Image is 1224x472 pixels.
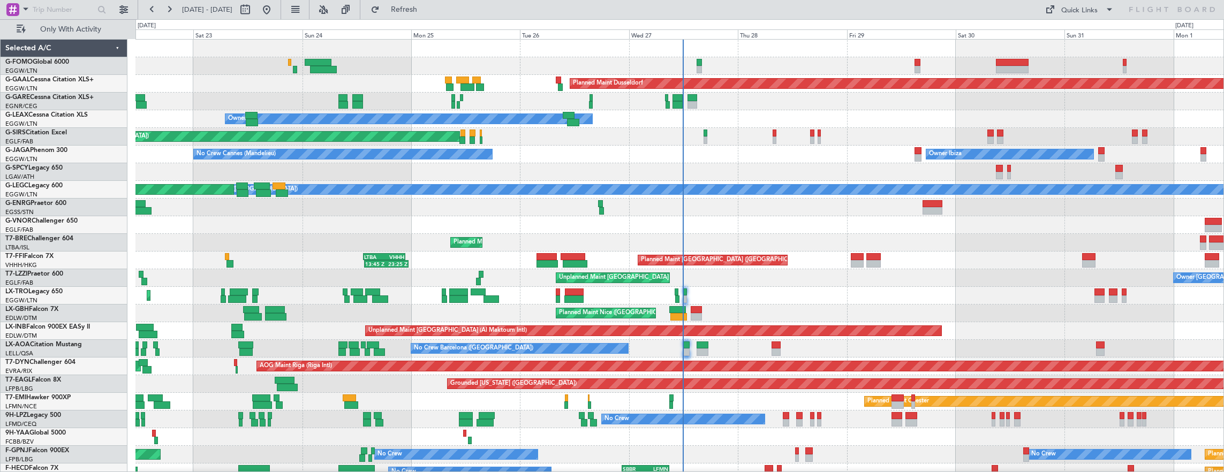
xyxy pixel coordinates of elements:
[5,367,32,375] a: EVRA/RIX
[5,67,37,75] a: EGGW/LTN
[5,455,33,463] a: LFPB/LBG
[5,102,37,110] a: EGNR/CEG
[956,29,1064,39] div: Sat 30
[382,6,427,13] span: Refresh
[5,306,29,313] span: LX-GBH
[5,288,28,295] span: LX-TRO
[605,411,629,427] div: No Crew
[5,130,67,136] a: G-SIRSCitation Excel
[5,430,29,436] span: 9H-YAA
[365,261,386,267] div: 13:45 Z
[5,94,30,101] span: G-GARE
[5,138,33,146] a: EGLF/FAB
[5,59,69,65] a: G-FOMOGlobal 6000
[573,75,643,92] div: Planned Maint Dusseldorf
[867,393,929,409] div: Planned Maint Chester
[5,412,27,418] span: 9H-LPZ
[366,1,430,18] button: Refresh
[5,218,78,224] a: G-VNORChallenger 650
[386,261,407,267] div: 23:25 Z
[5,77,30,83] span: G-GAAL
[5,85,37,93] a: EGGW/LTN
[5,200,31,207] span: G-ENRG
[5,402,37,410] a: LFMN/NCE
[138,21,156,31] div: [DATE]
[1040,1,1119,18] button: Quick Links
[5,359,29,366] span: T7-DYN
[5,394,26,401] span: T7-EMI
[364,254,384,260] div: LTBA
[559,270,735,286] div: Unplanned Maint [GEOGRAPHIC_DATA] ([GEOGRAPHIC_DATA])
[5,394,71,401] a: T7-EMIHawker 900XP
[5,155,37,163] a: EGGW/LTN
[384,254,404,260] div: VHHH
[5,261,37,269] a: VHHH/HKG
[738,29,847,39] div: Thu 28
[414,340,533,356] div: No Crew Barcelona ([GEOGRAPHIC_DATA])
[197,146,276,162] div: No Crew Cannes (Mandelieu)
[5,324,90,330] a: LX-INBFalcon 900EX EASy II
[33,2,94,18] input: Trip Number
[5,412,61,418] a: 9H-LPZLegacy 500
[5,165,63,171] a: G-SPCYLegacy 650
[5,235,73,242] a: T7-BREChallenger 604
[260,358,332,374] div: AOG Maint Riga (Riga Intl)
[847,29,956,39] div: Fri 29
[5,59,33,65] span: G-FOMO
[1064,29,1173,39] div: Sun 31
[411,29,520,39] div: Mon 25
[559,305,678,321] div: Planned Maint Nice ([GEOGRAPHIC_DATA])
[5,200,66,207] a: G-ENRGPraetor 600
[368,323,527,339] div: Unplanned Maint [GEOGRAPHIC_DATA] (Al Maktoum Intl)
[5,465,29,471] span: F-HECD
[5,447,69,454] a: F-GPNJFalcon 900EX
[1061,5,1098,16] div: Quick Links
[5,226,33,234] a: EGLF/FAB
[454,234,583,250] div: Planned Maint Warsaw ([GEOGRAPHIC_DATA])
[5,385,33,393] a: LFPB/LBG
[5,253,24,260] span: T7-FFI
[193,29,302,39] div: Sat 23
[5,112,28,118] span: G-LEAX
[5,465,58,471] a: F-HECDFalcon 7X
[5,341,30,348] span: LX-AOA
[641,252,820,268] div: Planned Maint [GEOGRAPHIC_DATA] ([GEOGRAPHIC_DATA] Intl)
[520,29,629,39] div: Tue 26
[5,332,37,340] a: EDLW/DTM
[85,29,193,39] div: Fri 22
[12,21,116,38] button: Only With Activity
[5,208,34,216] a: EGSS/STN
[5,430,66,436] a: 9H-YAAGlobal 5000
[5,191,37,199] a: EGGW/LTN
[1175,21,1193,31] div: [DATE]
[5,420,36,428] a: LFMD/CEQ
[5,253,54,260] a: T7-FFIFalcon 7X
[5,147,67,154] a: G-JAGAPhenom 300
[5,147,30,154] span: G-JAGA
[929,146,962,162] div: Owner Ibiza
[303,29,411,39] div: Sun 24
[5,377,32,383] span: T7-EAGL
[5,271,63,277] a: T7-LZZIPraetor 600
[450,376,577,392] div: Grounded [US_STATE] ([GEOGRAPHIC_DATA])
[5,77,94,83] a: G-GAALCessna Citation XLS+
[5,349,33,357] a: LELL/QSA
[5,306,58,313] a: LX-GBHFalcon 7X
[5,165,28,171] span: G-SPCY
[5,296,37,304] a: EGGW/LTN
[5,130,26,136] span: G-SIRS
[5,377,61,383] a: T7-EAGLFalcon 8X
[5,288,63,295] a: LX-TROLegacy 650
[5,94,94,101] a: G-GARECessna Citation XLS+
[5,359,75,366] a: T7-DYNChallenger 604
[182,5,232,14] span: [DATE] - [DATE]
[5,447,28,454] span: F-GPNJ
[377,446,402,462] div: No Crew
[228,111,246,127] div: Owner
[623,466,645,472] div: SBBR
[5,182,28,189] span: G-LEGC
[5,243,29,252] a: LTBA/ISL
[5,235,27,242] span: T7-BRE
[5,341,82,348] a: LX-AOACitation Mustang
[646,466,668,472] div: LFMN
